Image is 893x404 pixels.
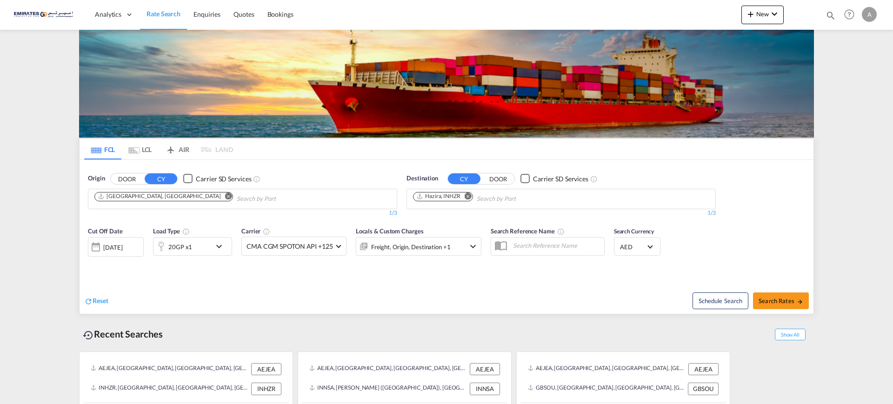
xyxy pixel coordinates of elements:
[84,139,233,159] md-pagination-wrapper: Use the left and right arrow keys to navigate between tabs
[356,237,481,256] div: Freight Origin Destination Factory Stuffingicon-chevron-down
[153,237,232,256] div: 20GP x1icon-chevron-down
[688,363,719,375] div: AEJEA
[168,240,192,253] div: 20GP x1
[14,4,77,25] img: c67187802a5a11ec94275b5db69a26e6.png
[103,243,122,252] div: [DATE]
[98,192,222,200] div: Press delete to remove this chip.
[459,192,473,202] button: Remove
[267,10,293,18] span: Bookings
[253,175,260,183] md-icon: Unchecked: Search for CY (Container Yard) services for all selected carriers.Checked : Search for...
[121,139,159,159] md-tab-item: LCL
[88,256,95,268] md-datepicker: Select
[79,324,167,344] div: Recent Searches
[247,242,333,251] span: CMA CGM SPOTON API +125
[467,241,479,252] md-icon: icon-chevron-down
[183,174,251,184] md-checkbox: Checkbox No Ink
[147,10,180,18] span: Rate Search
[693,292,748,309] button: Note: By default Schedule search will only considerorigin ports, destination ports and cut off da...
[84,296,108,306] div: icon-refreshReset
[182,228,190,235] md-icon: icon-information-outline
[233,10,254,18] span: Quotes
[688,383,719,395] div: GBSOU
[95,10,121,19] span: Analytics
[251,383,281,395] div: INHZR
[745,10,780,18] span: New
[759,297,803,305] span: Search Rates
[98,192,220,200] div: Jebel Ali, AEJEA
[470,383,500,395] div: INNSA
[88,227,123,235] span: Cut Off Date
[528,363,686,375] div: AEJEA, Jebel Ali, United Arab Emirates, Middle East, Middle East
[165,144,176,151] md-icon: icon-airplane
[219,192,233,202] button: Remove
[482,173,514,184] button: DOOR
[193,10,220,18] span: Enquiries
[371,240,451,253] div: Freight Origin Destination Factory Stuffing
[88,209,397,217] div: 1/3
[91,363,249,375] div: AEJEA, Jebel Ali, United Arab Emirates, Middle East, Middle East
[145,173,177,184] button: CY
[508,238,604,252] input: Search Reference Name
[416,192,462,200] div: Press delete to remove this chip.
[88,174,105,183] span: Origin
[407,174,438,183] span: Destination
[80,160,813,314] div: OriginDOOR CY Checkbox No InkUnchecked: Search for CY (Container Yard) services for all selected ...
[619,240,655,253] md-select: Select Currency: د.إ AEDUnited Arab Emirates Dirham
[745,8,756,20] md-icon: icon-plus 400-fg
[862,7,877,22] div: A
[237,192,325,206] input: Chips input.
[241,227,270,235] span: Carrier
[448,173,480,184] button: CY
[520,174,588,184] md-checkbox: Checkbox No Ink
[797,298,803,305] md-icon: icon-arrow-right
[416,192,460,200] div: Hazira, INHZR
[263,228,270,235] md-icon: The selected Trucker/Carrierwill be displayed in the rate results If the rates are from another f...
[88,237,144,257] div: [DATE]
[84,297,93,305] md-icon: icon-refresh
[91,383,249,395] div: INHZR, Hazira, India, Indian Subcontinent, Asia Pacific
[196,174,251,184] div: Carrier SD Services
[111,173,143,184] button: DOOR
[775,329,806,340] span: Show All
[614,228,654,235] span: Search Currency
[841,7,857,22] span: Help
[741,6,784,24] button: icon-plus 400-fgNewicon-chevron-down
[620,243,646,251] span: AED
[93,189,329,206] md-chips-wrap: Chips container. Use arrow keys to select chips.
[356,227,424,235] span: Locals & Custom Charges
[557,228,565,235] md-icon: Your search will be saved by the below given name
[153,227,190,235] span: Load Type
[590,175,598,183] md-icon: Unchecked: Search for CY (Container Yard) services for all selected carriers.Checked : Search for...
[159,139,196,159] md-tab-item: AIR
[533,174,588,184] div: Carrier SD Services
[826,10,836,24] div: icon-magnify
[407,209,716,217] div: 1/3
[84,139,121,159] md-tab-item: FCL
[412,189,569,206] md-chips-wrap: Chips container. Use arrow keys to select chips.
[83,330,94,341] md-icon: icon-backup-restore
[251,363,281,375] div: AEJEA
[470,363,500,375] div: AEJEA
[753,292,809,309] button: Search Ratesicon-arrow-right
[309,363,467,375] div: AEJEA, Jebel Ali, United Arab Emirates, Middle East, Middle East
[213,241,229,252] md-icon: icon-chevron-down
[477,192,565,206] input: Chips input.
[491,227,565,235] span: Search Reference Name
[826,10,836,20] md-icon: icon-magnify
[769,8,780,20] md-icon: icon-chevron-down
[93,297,108,305] span: Reset
[79,30,814,138] img: LCL+%26+FCL+BACKGROUND.png
[528,383,686,395] div: GBSOU, Southampton, United Kingdom, GB & Ireland, Europe
[841,7,862,23] div: Help
[309,383,467,395] div: INNSA, Jawaharlal Nehru (Nhava Sheva), India, Indian Subcontinent, Asia Pacific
